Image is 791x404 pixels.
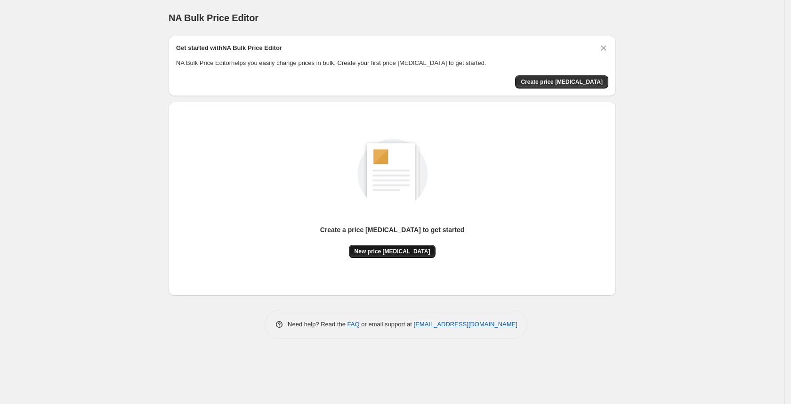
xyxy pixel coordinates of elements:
h2: Get started with NA Bulk Price Editor [176,43,282,53]
span: or email support at [360,321,414,328]
span: Create price [MEDICAL_DATA] [521,78,603,86]
a: [EMAIL_ADDRESS][DOMAIN_NAME] [414,321,517,328]
button: Create price change job [515,75,608,89]
span: NA Bulk Price Editor [169,13,258,23]
span: Need help? Read the [288,321,347,328]
button: New price [MEDICAL_DATA] [349,245,436,258]
a: FAQ [347,321,360,328]
p: NA Bulk Price Editor helps you easily change prices in bulk. Create your first price [MEDICAL_DAT... [176,58,608,68]
p: Create a price [MEDICAL_DATA] to get started [320,225,465,234]
span: New price [MEDICAL_DATA] [355,248,430,255]
button: Dismiss card [599,43,608,53]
